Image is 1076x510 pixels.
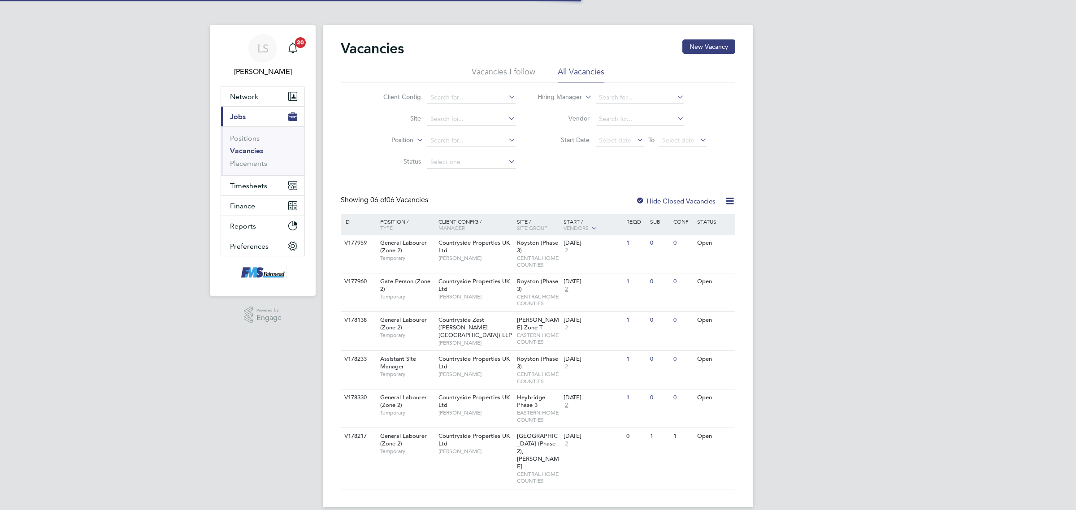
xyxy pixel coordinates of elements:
label: Hide Closed Vacancies [636,197,716,205]
div: Open [695,312,734,328]
span: Manager [438,224,465,231]
button: Timesheets [221,176,304,195]
span: 06 of [370,195,386,204]
div: 1 [624,389,647,406]
label: Client Config [369,93,421,101]
label: Site [369,114,421,122]
span: To [646,134,657,146]
li: All Vacancies [558,66,604,82]
span: Engage [256,314,282,322]
div: 0 [671,351,694,367]
div: 0 [648,389,671,406]
div: [DATE] [564,278,622,285]
span: EASTERN HOME COUNTIES [517,409,560,423]
span: CENTRAL HOME COUNTIES [517,371,560,385]
input: Select one [427,156,516,169]
div: 0 [671,312,694,328]
button: Reports [221,216,304,236]
span: General Labourer (Zone 2) [380,239,427,254]
div: 1 [648,428,671,445]
div: 0 [648,351,671,367]
span: [GEOGRAPHIC_DATA] (Phase 2), [PERSON_NAME] [517,432,559,470]
span: 2 [564,363,569,371]
div: Showing [341,195,430,205]
span: Countryside Properties UK Ltd [438,277,510,293]
div: Jobs [221,126,304,175]
span: Type [380,224,393,231]
button: Jobs [221,107,304,126]
label: Hiring Manager [530,93,582,102]
span: Select date [599,136,631,144]
span: Jobs [230,112,246,121]
span: 2 [564,440,569,448]
span: General Labourer (Zone 2) [380,316,427,331]
div: V178217 [342,428,373,445]
div: Open [695,389,734,406]
div: [DATE] [564,316,622,324]
span: Temporary [380,293,434,300]
span: [PERSON_NAME] [438,409,512,416]
span: EASTERN HOME COUNTIES [517,332,560,346]
div: Conf [671,214,694,229]
div: Reqd [624,214,647,229]
span: Countryside Properties UK Ltd [438,432,510,447]
li: Vacancies I follow [472,66,535,82]
div: 0 [648,235,671,251]
div: 1 [624,351,647,367]
div: Open [695,235,734,251]
div: Start / [561,214,624,236]
div: Client Config / [436,214,515,235]
span: [PERSON_NAME] [438,339,512,346]
div: [DATE] [564,394,622,402]
div: V177960 [342,273,373,290]
span: Preferences [230,242,269,251]
button: Finance [221,196,304,216]
span: 2 [564,402,569,409]
span: 2 [564,324,569,332]
div: Open [695,273,734,290]
img: f-mead-logo-retina.png [239,265,286,280]
div: ID [342,214,373,229]
input: Search for... [427,91,516,104]
span: Finance [230,202,255,210]
div: V178233 [342,351,373,367]
h2: Vacancies [341,39,404,57]
div: V177959 [342,235,373,251]
button: New Vacancy [682,39,735,54]
span: CENTRAL HOME COUNTIES [517,255,560,268]
a: Vacancies [230,147,263,155]
span: Vendors [564,224,589,231]
span: 2 [564,285,569,293]
span: Countryside Properties UK Ltd [438,355,510,370]
span: General Labourer (Zone 2) [380,432,427,447]
a: Powered byEngage [244,307,282,324]
span: Reports [230,222,256,230]
span: [PERSON_NAME] [438,371,512,378]
div: Open [695,428,734,445]
div: 0 [671,235,694,251]
button: Preferences [221,236,304,256]
input: Search for... [596,91,684,104]
div: Open [695,351,734,367]
span: 06 Vacancies [370,195,428,204]
span: [PERSON_NAME] [438,448,512,455]
span: Site Group [517,224,547,231]
span: 20 [295,37,306,48]
span: [PERSON_NAME] [438,255,512,262]
div: Status [695,214,734,229]
div: 0 [671,273,694,290]
span: Timesheets [230,182,267,190]
div: 1 [624,312,647,328]
div: [DATE] [564,355,622,363]
div: [DATE] [564,239,622,247]
label: Status [369,157,421,165]
span: LS [257,43,269,54]
a: Go to home page [221,265,305,280]
span: Assistant Site Manager [380,355,416,370]
span: [PERSON_NAME] [438,293,512,300]
span: Select date [662,136,694,144]
div: V178138 [342,312,373,328]
a: Placements [230,159,267,168]
div: 0 [624,428,647,445]
span: Temporary [380,332,434,339]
